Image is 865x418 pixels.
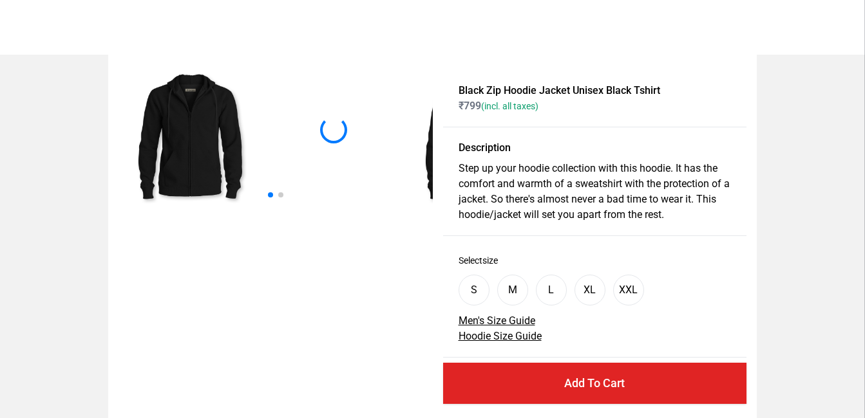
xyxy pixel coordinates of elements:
[459,313,535,329] button: Men's Size Guide
[459,254,732,267] h3: Select size
[459,161,732,223] div: Step up your hoodie collection with this hoodie. It has the comfort and warmth of a sweatshirt wi...
[584,282,596,298] div: XL
[548,282,554,298] div: L
[471,282,477,298] div: S
[459,100,538,112] span: ₹ 799
[443,363,747,404] button: Add To Cart
[459,140,732,156] h2: Description
[481,101,538,111] span: (incl. all taxes)
[459,329,542,344] button: Hoodie Size Guide
[459,83,732,98] h1: Black Zip Hoodie Jacket Unisex Black Tshirt
[119,10,247,44] img: TW-LOGO-400-104.png
[508,282,517,298] div: M
[119,65,262,208] img: BlackZipHoodie.jpg
[406,65,549,208] img: BlackZipHoodie.jpg
[619,282,638,298] div: XXL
